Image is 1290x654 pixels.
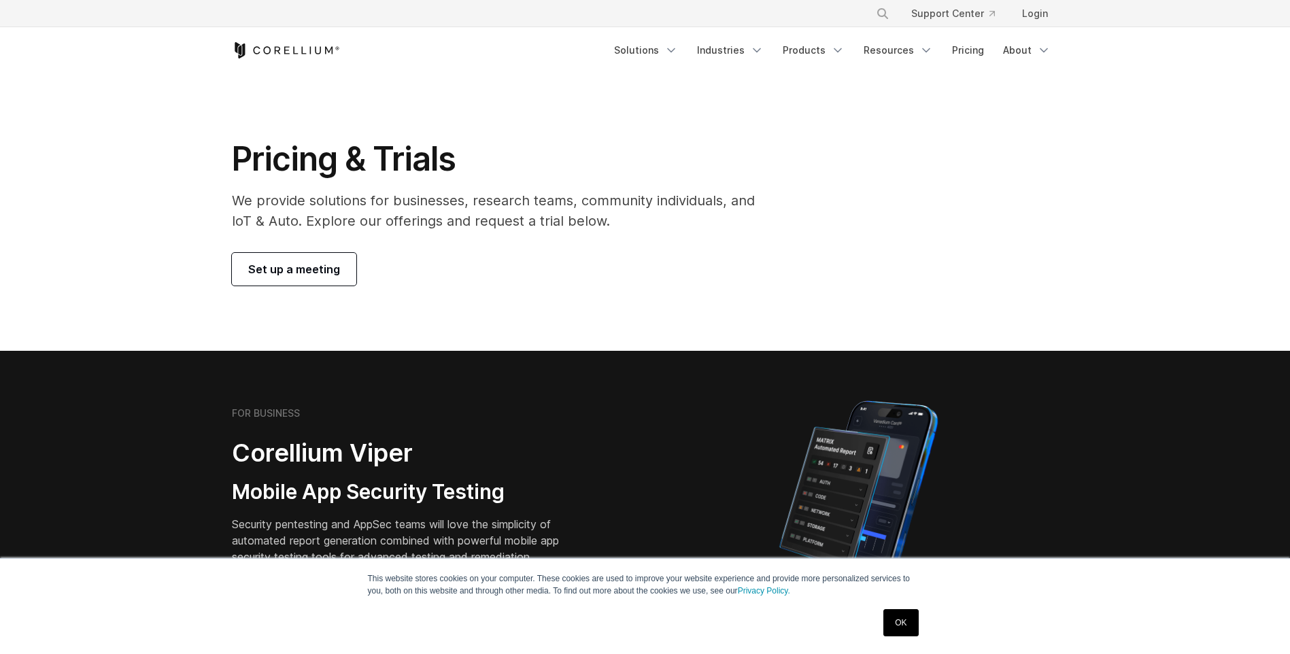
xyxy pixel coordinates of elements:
a: Privacy Policy. [738,586,790,596]
a: OK [883,609,918,636]
a: Support Center [900,1,1006,26]
span: Set up a meeting [248,261,340,277]
a: Login [1011,1,1059,26]
img: Corellium MATRIX automated report on iPhone showing app vulnerability test results across securit... [756,394,961,632]
p: Security pentesting and AppSec teams will love the simplicity of automated report generation comb... [232,516,580,565]
p: We provide solutions for businesses, research teams, community individuals, and IoT & Auto. Explo... [232,190,774,231]
h6: FOR BUSINESS [232,407,300,419]
h1: Pricing & Trials [232,139,774,179]
a: About [995,38,1059,63]
div: Navigation Menu [606,38,1059,63]
button: Search [870,1,895,26]
a: Resources [855,38,941,63]
a: Corellium Home [232,42,340,58]
h3: Mobile App Security Testing [232,479,580,505]
h2: Corellium Viper [232,438,580,468]
p: This website stores cookies on your computer. These cookies are used to improve your website expe... [368,572,923,597]
a: Set up a meeting [232,253,356,286]
div: Navigation Menu [860,1,1059,26]
a: Solutions [606,38,686,63]
a: Products [775,38,853,63]
a: Industries [689,38,772,63]
a: Pricing [944,38,992,63]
